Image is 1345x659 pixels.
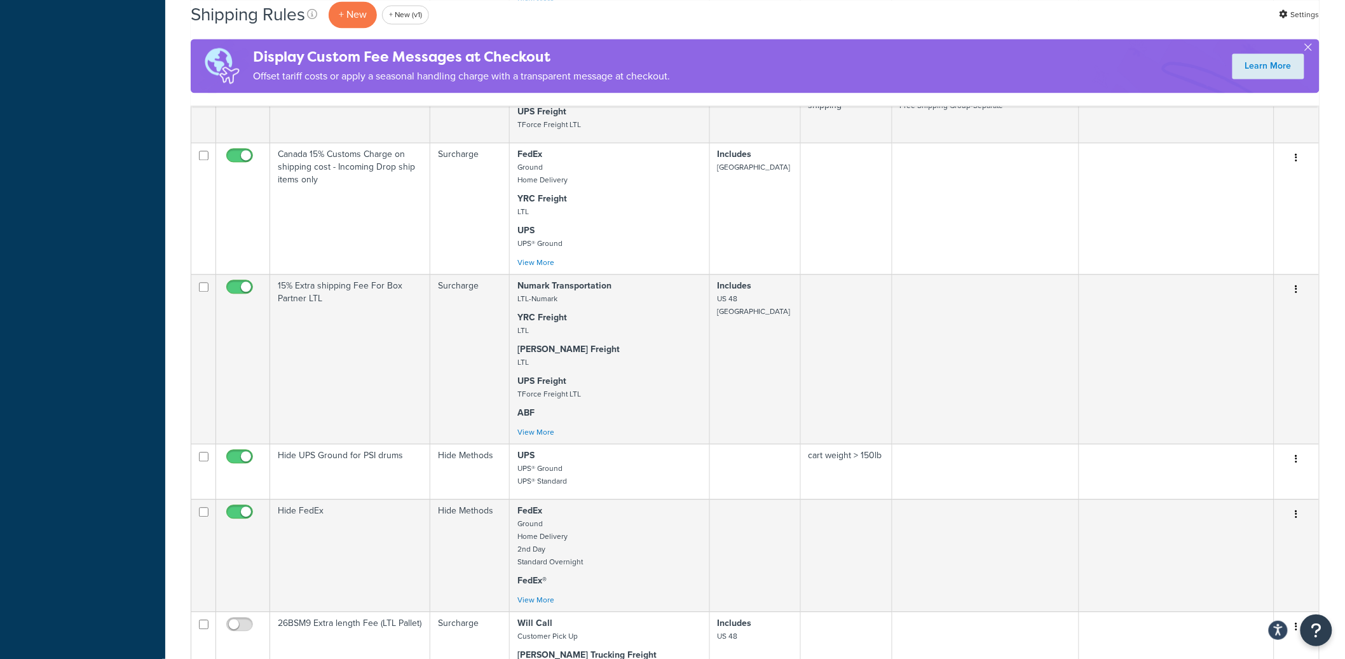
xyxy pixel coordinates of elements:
p: Offset tariff costs or apply a seasonal handling charge with a transparent message at checkout. [253,67,670,85]
small: Ground Home Delivery 2nd Day Standard Overnight [517,518,583,567]
a: View More [517,257,554,268]
small: Customer Pick Up [517,630,578,642]
small: UPS® Ground [517,238,563,249]
small: Ground Home Delivery [517,161,568,186]
small: LTL [517,357,529,368]
small: LTL-Numark [517,293,557,304]
small: LTL [517,325,529,336]
td: Canada 15% Customs Charge on shipping cost - Incoming Drop ship items only [270,142,430,274]
a: + New (v1) [382,5,429,24]
strong: [PERSON_NAME] Freight [517,343,620,356]
td: Hide Methods [430,499,510,611]
strong: YRC Freight [517,311,567,324]
button: Open Resource Center [1301,615,1332,646]
td: 15% Extra shipping Fee For Box Partner LTL [270,274,430,444]
a: Settings [1280,6,1320,24]
strong: Includes [718,279,752,292]
td: Hide UPS Ground for PSI drums [270,444,430,499]
small: [GEOGRAPHIC_DATA] [718,161,791,173]
img: duties-banner-06bc72dcb5fe05cb3f9472aba00be2ae8eb53ab6f0d8bb03d382ba314ac3c341.png [191,39,253,93]
a: View More [517,426,554,438]
a: View More [517,594,554,606]
h4: Display Custom Fee Messages at Checkout [253,46,670,67]
td: Hide FedEx [270,499,430,611]
strong: Includes [718,147,752,161]
strong: FedEx [517,504,542,517]
small: US 48 [GEOGRAPHIC_DATA] [718,293,791,317]
strong: Includes [718,616,752,630]
strong: FedEx® [517,574,547,587]
strong: FedEx [517,147,542,161]
small: TForce Freight LTL [517,388,581,400]
td: Surcharge [430,142,510,274]
strong: YRC Freight [517,192,567,205]
small: UPS® Ground UPS® Standard [517,463,567,487]
td: Surcharge [430,274,510,444]
a: Learn More [1232,53,1304,79]
strong: ABF [517,406,535,419]
strong: UPS [517,224,535,237]
small: TForce Freight LTL [517,119,581,130]
h1: Shipping Rules [191,2,305,27]
p: + New [329,1,377,27]
strong: UPS [517,449,535,462]
td: Hide Methods [430,444,510,499]
strong: Will Call [517,616,552,630]
small: US 48 [718,630,738,642]
strong: UPS Freight [517,105,566,118]
td: cart weight > 150lb [801,444,892,499]
strong: UPS Freight [517,374,566,388]
small: LTL [517,206,529,217]
strong: Numark Transportation [517,279,611,292]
